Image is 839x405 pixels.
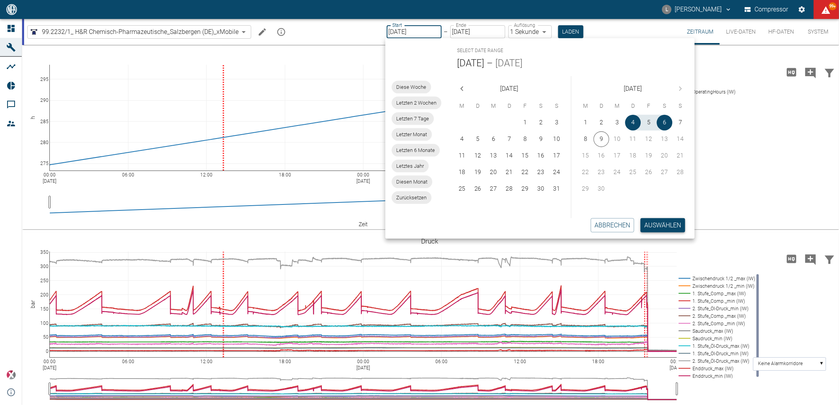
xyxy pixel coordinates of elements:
[500,83,519,94] span: [DATE]
[6,370,16,380] img: Xplore Logo
[658,98,672,114] span: Samstag
[681,19,720,45] button: Zeitraum
[758,361,803,367] text: Keine Alarmkorridore
[392,83,431,91] span: Diese Woche
[533,131,549,147] button: 9
[533,148,549,164] button: 16
[470,165,486,180] button: 19
[454,81,470,97] button: Previous month
[533,181,549,197] button: 30
[820,249,839,269] button: Daten filtern
[392,144,440,157] div: Letzten 6 Monate
[392,131,432,139] span: Letzter Monat
[470,131,486,147] button: 5
[273,24,289,40] button: mission info
[624,83,642,94] span: [DATE]
[743,2,790,17] button: Compressor
[392,115,434,123] span: Letzten 7 Tage
[762,19,800,45] button: HF-Daten
[594,98,609,114] span: Dienstag
[594,115,609,131] button: 2
[486,148,502,164] button: 13
[502,165,517,180] button: 21
[801,249,820,269] button: Kommentar hinzufügen
[578,131,594,147] button: 8
[502,148,517,164] button: 14
[625,115,641,131] button: 4
[662,5,672,14] div: L
[457,57,485,70] button: [DATE]
[502,131,517,147] button: 7
[517,165,533,180] button: 22
[550,98,564,114] span: Sonntag
[609,115,625,131] button: 3
[549,165,565,180] button: 24
[254,24,270,40] button: Machine bearbeiten
[444,27,448,36] p: –
[657,115,673,131] button: 6
[392,99,442,107] span: Letzten 2 Wochen
[795,2,809,17] button: Einstellungen
[820,62,839,82] button: Daten filtern
[782,68,801,75] span: Hohe Auflösung
[456,22,466,28] label: Ende
[533,165,549,180] button: 23
[720,19,762,45] button: Live-Daten
[610,98,625,114] span: Mittwoch
[486,131,502,147] button: 6
[454,181,470,197] button: 25
[450,25,505,38] input: DD.MM.YYYY
[392,128,432,141] div: Letzter Monat
[641,218,685,232] button: Auswählen
[502,181,517,197] button: 28
[496,57,523,70] span: [DATE]
[800,19,836,45] button: System
[454,165,470,180] button: 18
[486,181,502,197] button: 27
[387,25,442,38] input: DD.MM.YYYY
[829,2,837,10] span: 99+
[517,115,533,131] button: 1
[549,131,565,147] button: 10
[626,98,640,114] span: Donnerstag
[591,218,634,232] button: Abbrechen
[517,181,533,197] button: 29
[392,160,429,172] div: Letztes Jahr
[392,146,440,154] span: Letzten 6 Monate
[454,148,470,164] button: 11
[392,112,434,125] div: Letzten 7 Tage
[661,2,733,17] button: luca.corigliano@neuman-esser.com
[392,191,432,204] div: Zurücksetzen
[392,22,402,28] label: Start
[517,148,533,164] button: 15
[392,162,429,170] span: Letztes Jahr
[457,45,504,57] span: Select date range
[485,57,496,70] h5: –
[782,255,801,262] span: Hohe Auflösung
[579,98,593,114] span: Montag
[470,148,486,164] button: 12
[392,176,433,188] div: Diesen Monat
[42,27,239,36] span: 99.2232/1_ H&R Chemisch-Pharmazeutische_Salzbergen (DE)_xMobile
[642,98,656,114] span: Freitag
[549,115,565,131] button: 3
[534,98,548,114] span: Samstag
[392,194,432,202] span: Zurücksetzen
[801,62,820,82] button: Kommentar hinzufügen
[486,165,502,180] button: 20
[517,131,533,147] button: 8
[549,148,565,164] button: 17
[392,81,431,94] div: Diese Woche
[6,4,18,15] img: logo
[29,27,239,37] a: 99.2232/1_ H&R Chemisch-Pharmazeutische_Salzbergen (DE)_xMobile
[455,98,469,114] span: Montag
[518,98,532,114] span: Freitag
[641,115,657,131] button: 5
[578,115,594,131] button: 1
[508,25,552,38] div: 1 Sekunde
[470,181,486,197] button: 26
[471,98,485,114] span: Dienstag
[502,98,517,114] span: Donnerstag
[392,178,433,186] span: Diesen Monat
